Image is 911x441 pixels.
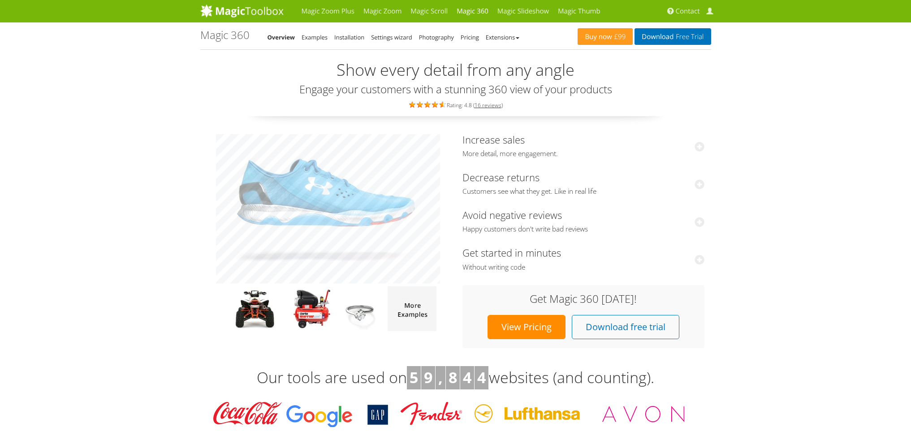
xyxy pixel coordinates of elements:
[488,315,566,339] a: View Pricing
[200,366,711,389] h3: Our tools are used on websites (and counting).
[200,29,250,41] h1: Magic 360
[674,33,704,40] span: Free Trial
[572,315,679,339] a: Download free trial
[334,33,364,41] a: Installation
[268,33,295,41] a: Overview
[438,367,443,388] b: ,
[461,33,479,41] a: Pricing
[200,4,284,17] img: MagicToolbox.com - Image tools for your website
[388,286,436,331] img: more magic 360 demos
[449,367,457,388] b: 8
[200,100,711,109] div: Rating: 4.8 ( )
[462,246,704,271] a: Get started in minutesWithout writing code
[462,170,704,196] a: Decrease returnsCustomers see what they get. Like in real life
[419,33,454,41] a: Photography
[410,367,418,388] b: 5
[475,101,501,109] a: 16 reviews
[200,61,711,79] h2: Show every detail from any angle
[463,367,471,388] b: 4
[200,83,711,95] h3: Engage your customers with a stunning 360 view of your products
[462,208,704,234] a: Avoid negative reviewsHappy customers don't write bad reviews
[302,33,328,41] a: Examples
[462,263,704,272] span: Without writing code
[635,28,711,45] a: DownloadFree Trial
[612,33,626,40] span: £99
[477,367,486,388] b: 4
[578,28,633,45] a: Buy now£99
[462,187,704,196] span: Customers see what they get. Like in real life
[462,149,704,158] span: More detail, more engagement.
[486,33,519,41] a: Extensions
[676,7,700,16] span: Contact
[462,133,704,158] a: Increase salesMore detail, more engagement.
[371,33,412,41] a: Settings wizard
[424,367,432,388] b: 9
[462,225,704,234] span: Happy customers don't write bad reviews
[471,293,695,305] h3: Get Magic 360 [DATE]!
[207,398,704,430] img: Magic Toolbox Customers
